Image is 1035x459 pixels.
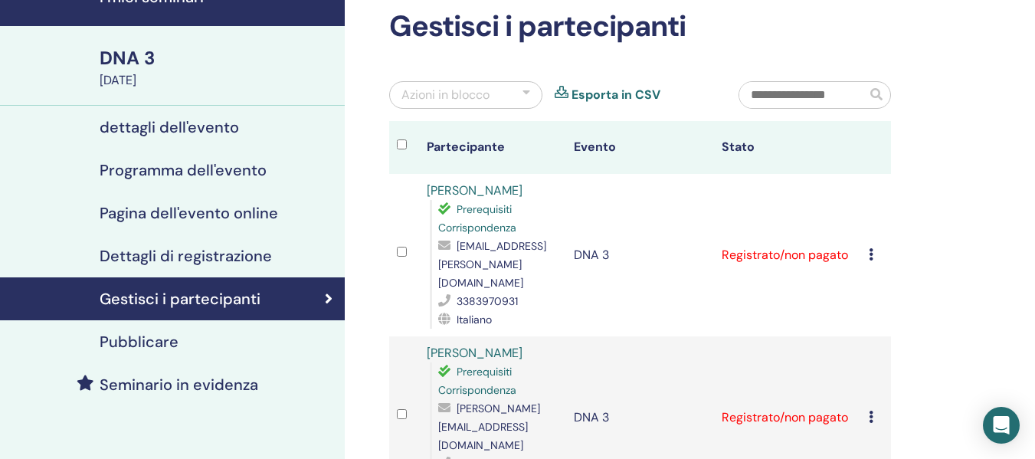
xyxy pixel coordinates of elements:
div: Azioni in blocco [401,86,490,104]
th: Evento [566,121,714,174]
h4: Pagina dell'evento online [100,204,278,222]
h2: Gestisci i partecipanti [389,9,891,44]
h4: Gestisci i partecipanti [100,290,260,308]
span: Prerequisiti Corrispondenza [438,202,516,234]
span: Italiano [457,313,492,326]
a: [PERSON_NAME] [427,182,522,198]
div: DNA 3 [100,45,336,71]
td: DNA 3 [566,174,714,336]
h4: Dettagli di registrazione [100,247,272,265]
span: Prerequisiti Corrispondenza [438,365,516,397]
th: Partecipante [419,121,567,174]
a: DNA 3[DATE] [90,45,345,90]
span: [EMAIL_ADDRESS][PERSON_NAME][DOMAIN_NAME] [438,239,546,290]
h4: dettagli dell'evento [100,118,239,136]
h4: Pubblicare [100,333,179,351]
a: [PERSON_NAME] [427,345,522,361]
div: [DATE] [100,71,336,90]
span: [PERSON_NAME][EMAIL_ADDRESS][DOMAIN_NAME] [438,402,540,452]
h4: Programma dell'evento [100,161,267,179]
h4: Seminario in evidenza [100,375,258,394]
a: Esporta in CSV [572,86,660,104]
span: 3383970931 [457,294,518,308]
div: Open Intercom Messenger [983,407,1020,444]
th: Stato [714,121,862,174]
